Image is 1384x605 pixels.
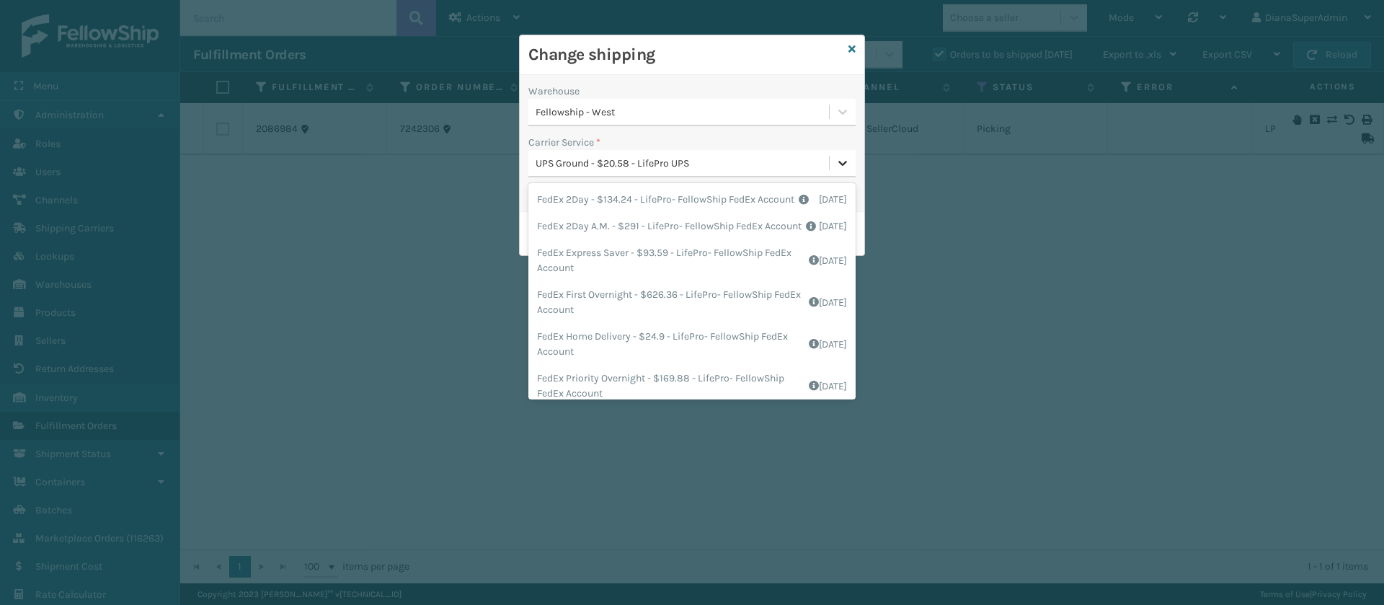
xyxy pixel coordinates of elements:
[536,105,830,120] div: Fellowship - West
[528,44,843,66] h3: Change shipping
[819,218,847,234] span: [DATE]
[819,192,847,207] span: [DATE]
[536,156,830,171] div: UPS Ground - $20.58 - LifePro UPS
[819,379,847,394] span: [DATE]
[528,135,600,150] label: Carrier Service
[819,253,847,268] span: [DATE]
[528,84,580,99] label: Warehouse
[819,337,847,352] span: [DATE]
[528,281,856,323] div: FedEx First Overnight - $626.36 - LifePro- FellowShip FedEx Account
[528,186,856,213] div: FedEx 2Day - $134.24 - LifePro- FellowShip FedEx Account
[528,239,856,281] div: FedEx Express Saver - $93.59 - LifePro- FellowShip FedEx Account
[528,323,856,365] div: FedEx Home Delivery - $24.9 - LifePro- FellowShip FedEx Account
[528,213,856,239] div: FedEx 2Day A.M. - $291 - LifePro- FellowShip FedEx Account
[528,365,856,407] div: FedEx Priority Overnight - $169.88 - LifePro- FellowShip FedEx Account
[819,295,847,310] span: [DATE]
